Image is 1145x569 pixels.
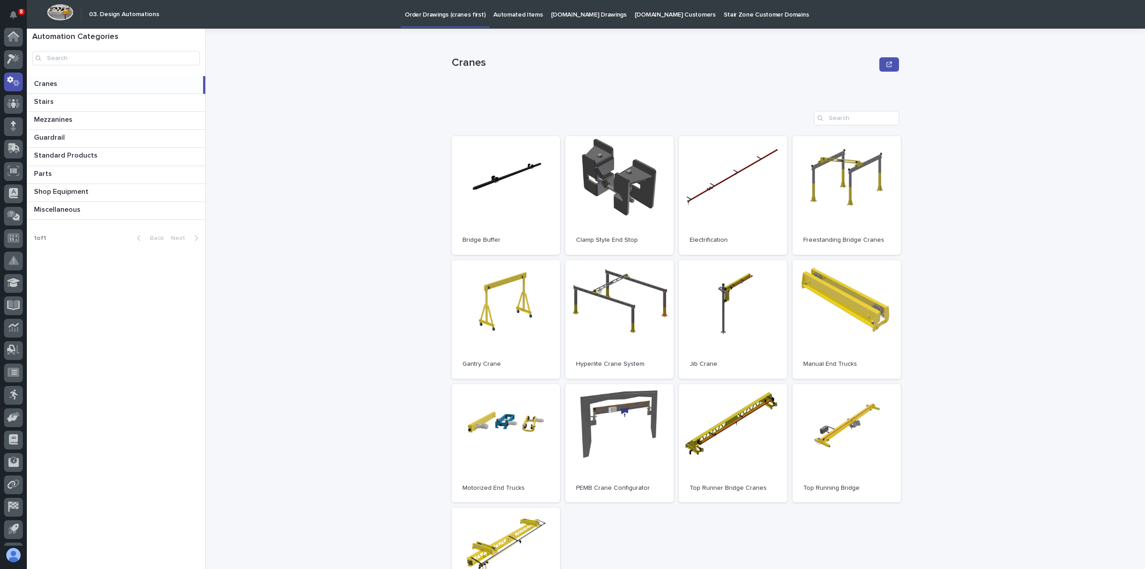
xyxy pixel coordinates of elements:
p: Motorized End Trucks [462,484,549,492]
a: MezzaninesMezzanines [27,112,205,130]
p: Top Runner Bridge Cranes [690,484,776,492]
a: Gantry Crane [452,260,560,379]
button: Next [167,234,205,242]
p: 8 [20,9,23,15]
p: Bridge Buffer [462,236,549,244]
img: Workspace Logo [47,4,73,21]
a: Freestanding Bridge Cranes [793,136,901,255]
p: Shop Equipment [34,186,90,196]
p: Stairs [34,96,55,106]
a: Jib Crane [679,260,787,379]
input: Search [814,111,899,125]
a: GuardrailGuardrail [27,130,205,148]
span: Back [144,235,164,241]
span: Next [171,235,191,241]
p: Standard Products [34,150,99,160]
p: Manual End Trucks [803,360,890,368]
button: users-avatar [4,546,23,565]
p: Clamp Style End Stop [576,236,663,244]
a: Bridge Buffer [452,136,560,255]
button: Notifications [4,5,23,24]
p: Gantry Crane [462,360,549,368]
a: StairsStairs [27,94,205,112]
p: PEMB Crane Configurator [576,484,663,492]
p: 1 of 1 [27,227,53,249]
a: PartsParts [27,166,205,184]
p: Cranes [34,78,59,88]
a: Standard ProductsStandard Products [27,148,205,166]
p: Guardrail [34,132,67,142]
a: MiscellaneousMiscellaneous [27,202,205,220]
a: CranesCranes [27,76,205,94]
a: Clamp Style End Stop [565,136,674,255]
a: Shop EquipmentShop Equipment [27,184,205,202]
p: Top Running Bridge [803,484,890,492]
p: Electrification [690,236,776,244]
p: Parts [34,168,54,178]
a: PEMB Crane Configurator [565,384,674,503]
input: Search [32,51,200,65]
div: Notifications8 [11,11,23,25]
p: Cranes [452,56,876,69]
button: Back [130,234,167,242]
a: Top Running Bridge [793,384,901,503]
a: Electrification [679,136,787,255]
p: Mezzanines [34,114,74,124]
a: Motorized End Trucks [452,384,560,503]
h2: 03. Design Automations [89,11,159,18]
p: Miscellaneous [34,204,82,214]
p: Hyperlite Crane System [576,360,663,368]
p: Jib Crane [690,360,776,368]
p: Freestanding Bridge Cranes [803,236,890,244]
h1: Automation Categories [32,32,200,42]
a: Manual End Trucks [793,260,901,379]
a: Hyperlite Crane System [565,260,674,379]
a: Top Runner Bridge Cranes [679,384,787,503]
